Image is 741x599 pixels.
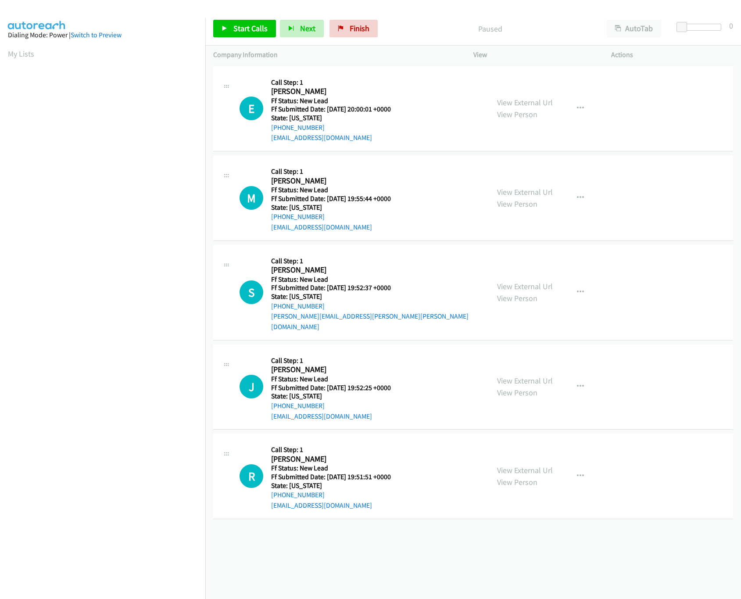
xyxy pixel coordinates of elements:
h5: Ff Status: New Lead [271,464,402,473]
a: View Person [497,199,537,209]
h2: [PERSON_NAME] [271,265,402,275]
a: View External Url [497,97,553,108]
a: My Lists [8,49,34,59]
a: [EMAIL_ADDRESS][DOMAIN_NAME] [271,412,372,420]
h5: Ff Submitted Date: [DATE] 19:55:44 +0000 [271,194,402,203]
h5: Ff Submitted Date: [DATE] 19:51:51 +0000 [271,473,402,481]
a: [PHONE_NUMBER] [271,302,325,310]
h5: State: [US_STATE] [271,392,402,401]
h5: Ff Submitted Date: [DATE] 20:00:01 +0000 [271,105,402,114]
h5: State: [US_STATE] [271,481,402,490]
h2: [PERSON_NAME] [271,176,402,186]
h1: E [240,97,263,120]
a: [PHONE_NUMBER] [271,123,325,132]
h2: [PERSON_NAME] [271,454,402,464]
div: The call is yet to be attempted [240,97,263,120]
a: View Person [497,477,537,487]
a: View Person [497,387,537,398]
h5: Ff Status: New Lead [271,275,481,284]
h5: Ff Status: New Lead [271,186,402,194]
span: Finish [350,23,369,33]
div: The call is yet to be attempted [240,280,263,304]
h2: [PERSON_NAME] [271,86,402,97]
h1: M [240,186,263,210]
div: Dialing Mode: Power | [8,30,197,40]
h5: Ff Status: New Lead [271,375,402,384]
a: [EMAIL_ADDRESS][DOMAIN_NAME] [271,501,372,509]
h5: State: [US_STATE] [271,114,402,122]
a: View External Url [497,465,553,475]
h5: Ff Submitted Date: [DATE] 19:52:37 +0000 [271,283,481,292]
span: Start Calls [233,23,268,33]
a: View External Url [497,281,553,291]
a: View Person [497,293,537,303]
div: Delay between calls (in seconds) [681,24,721,31]
a: View External Url [497,376,553,386]
span: Next [300,23,315,33]
h5: Call Step: 1 [271,356,402,365]
h1: R [240,464,263,488]
h1: S [240,280,263,304]
a: [PHONE_NUMBER] [271,402,325,410]
button: AutoTab [607,20,661,37]
h2: [PERSON_NAME] [271,365,402,375]
a: [EMAIL_ADDRESS][DOMAIN_NAME] [271,223,372,231]
a: [EMAIL_ADDRESS][DOMAIN_NAME] [271,133,372,142]
a: [PERSON_NAME][EMAIL_ADDRESS][PERSON_NAME][PERSON_NAME][DOMAIN_NAME] [271,312,469,331]
h5: Call Step: 1 [271,78,402,87]
a: [PHONE_NUMBER] [271,491,325,499]
a: View External Url [497,187,553,197]
p: View [473,50,595,60]
h1: J [240,375,263,398]
p: Company Information [213,50,458,60]
a: Finish [329,20,378,37]
h5: Call Step: 1 [271,257,481,265]
a: Start Calls [213,20,276,37]
h5: State: [US_STATE] [271,292,481,301]
h5: Call Step: 1 [271,167,402,176]
a: [PHONE_NUMBER] [271,212,325,221]
div: The call is yet to be attempted [240,464,263,488]
div: The call is yet to be attempted [240,186,263,210]
h5: State: [US_STATE] [271,203,402,212]
p: Actions [611,50,733,60]
iframe: Dialpad [8,68,205,484]
h5: Ff Submitted Date: [DATE] 19:52:25 +0000 [271,384,402,392]
a: Switch to Preview [71,31,122,39]
p: Paused [390,23,591,35]
div: 0 [729,20,733,32]
h5: Ff Status: New Lead [271,97,402,105]
h5: Call Step: 1 [271,445,402,454]
a: View Person [497,109,537,119]
div: The call is yet to be attempted [240,375,263,398]
button: Next [280,20,324,37]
